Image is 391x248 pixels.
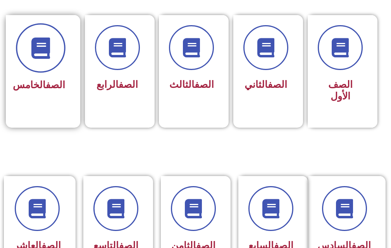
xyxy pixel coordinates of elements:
a: الصف [119,79,138,90]
span: الثالث [169,79,214,90]
a: الصف [46,79,65,91]
span: الخامس [13,79,65,91]
a: الصف [195,79,214,90]
a: الصف [268,79,287,90]
span: الرابع [96,79,138,90]
span: الصف الأول [328,79,353,102]
span: الثاني [245,79,287,90]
